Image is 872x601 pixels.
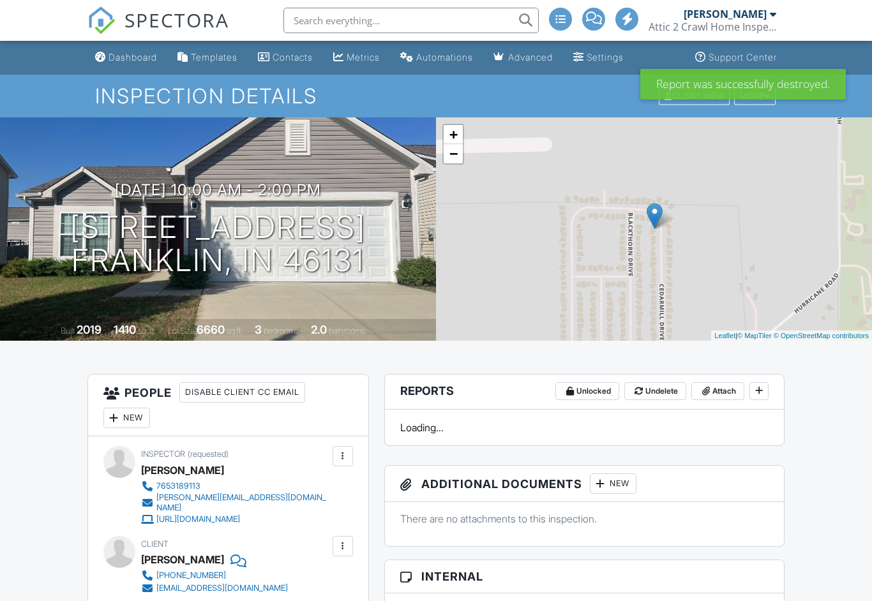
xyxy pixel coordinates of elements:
[95,85,776,107] h1: Inspection Details
[590,473,636,494] div: New
[508,52,553,63] div: Advanced
[87,17,229,44] a: SPECTORA
[227,326,243,336] span: sq.ft.
[156,481,200,491] div: 7653189113
[329,326,365,336] span: bathrooms
[658,91,733,100] a: Client View
[88,375,368,436] h3: People
[253,46,318,70] a: Contacts
[328,46,385,70] a: Metrics
[255,323,262,336] div: 3
[90,46,162,70] a: Dashboard
[649,20,776,33] div: Attic 2 Crawl Home Inspectors, LLC
[156,583,288,593] div: [EMAIL_ADDRESS][DOMAIN_NAME]
[141,493,329,513] a: [PERSON_NAME][EMAIL_ADDRESS][DOMAIN_NAME]
[714,332,735,339] a: Leaflet
[156,493,329,513] div: [PERSON_NAME][EMAIL_ADDRESS][DOMAIN_NAME]
[774,332,869,339] a: © OpenStreetMap contributors
[283,8,539,33] input: Search everything...
[191,52,237,63] div: Templates
[141,449,185,459] span: Inspector
[640,69,846,100] div: Report was successfully destroyed.
[311,323,327,336] div: 2.0
[264,326,299,336] span: bedrooms
[172,46,243,70] a: Templates
[197,323,225,336] div: 6660
[141,550,224,569] div: [PERSON_NAME]
[138,326,156,336] span: sq. ft.
[659,87,730,105] div: Client View
[385,560,784,593] h3: Internal
[734,87,776,105] div: More
[444,144,463,163] a: Zoom out
[690,46,782,70] a: Support Center
[70,211,366,278] h1: [STREET_ADDRESS] Franklin, IN 46131
[737,332,772,339] a: © MapTiler
[395,46,478,70] a: Automations (Basic)
[87,6,116,34] img: The Best Home Inspection Software - Spectora
[711,330,872,341] div: |
[385,466,784,502] h3: Additional Documents
[103,408,150,428] div: New
[400,512,769,526] p: There are no attachments to this inspection.
[77,323,101,336] div: 2019
[273,52,313,63] div: Contacts
[61,326,75,336] span: Built
[684,8,767,20] div: [PERSON_NAME]
[568,46,629,70] a: Settings
[114,323,136,336] div: 1410
[444,125,463,144] a: Zoom in
[168,326,195,336] span: Lot Size
[141,539,169,549] span: Client
[188,449,229,459] span: (requested)
[141,582,288,595] a: [EMAIL_ADDRESS][DOMAIN_NAME]
[124,6,229,33] span: SPECTORA
[587,52,624,63] div: Settings
[416,52,473,63] div: Automations
[141,569,288,582] a: [PHONE_NUMBER]
[347,52,380,63] div: Metrics
[115,181,321,198] h3: [DATE] 10:00 am - 2:00 pm
[141,513,329,526] a: [URL][DOMAIN_NAME]
[179,382,305,403] div: Disable Client CC Email
[156,570,226,581] div: [PHONE_NUMBER]
[141,480,329,493] a: 7653189113
[156,514,240,524] div: [URL][DOMAIN_NAME]
[141,461,224,480] div: [PERSON_NAME]
[488,46,558,70] a: Advanced
[709,52,777,63] div: Support Center
[109,52,157,63] div: Dashboard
